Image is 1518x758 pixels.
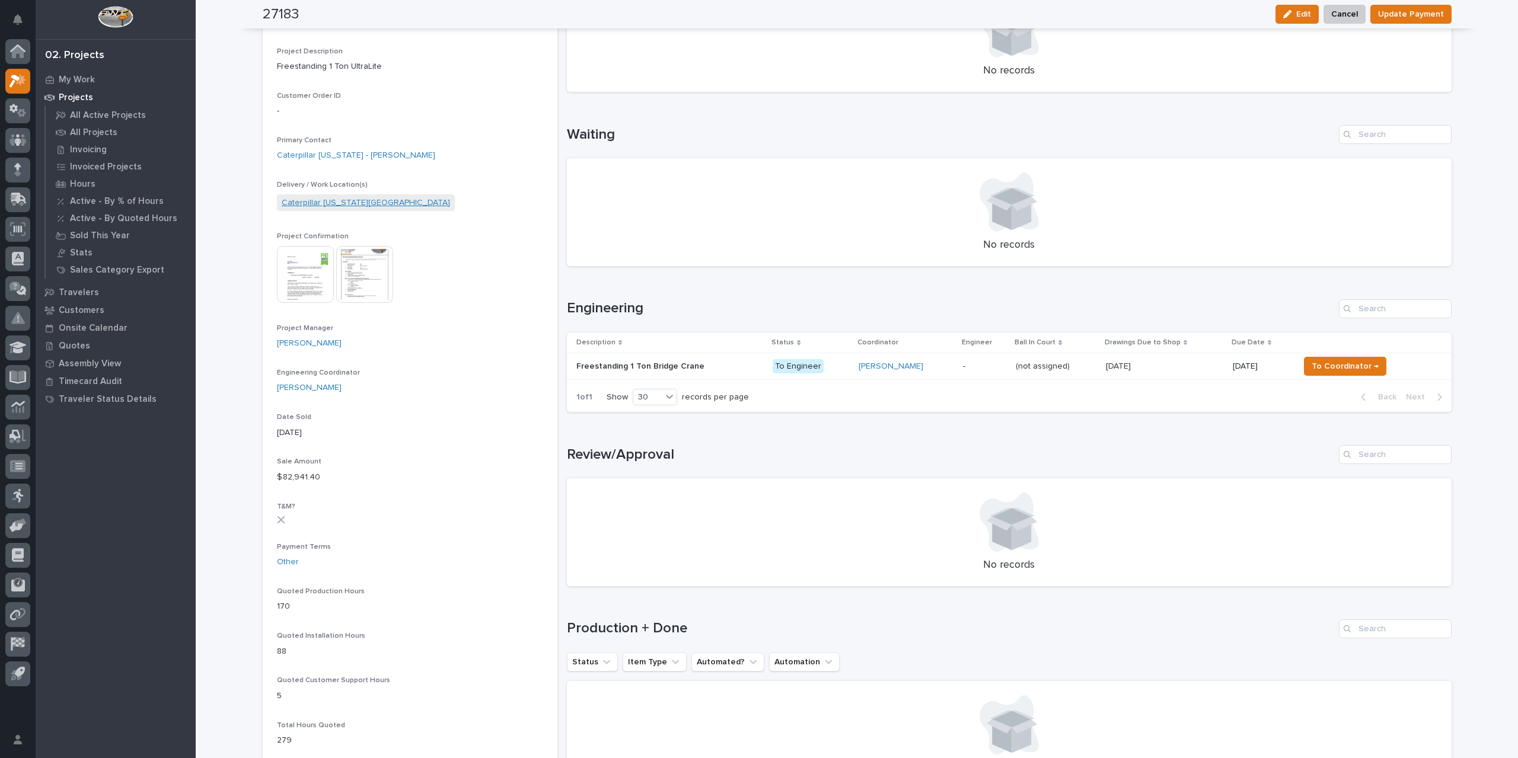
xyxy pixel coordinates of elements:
[567,353,1452,379] tr: Freestanding 1 Ton Bridge CraneFreestanding 1 Ton Bridge Crane To Engineer[PERSON_NAME] -(not ass...
[46,261,196,278] a: Sales Category Export
[1378,7,1444,21] span: Update Payment
[277,149,435,162] a: Caterpillar [US_STATE] - [PERSON_NAME]
[282,197,450,209] a: Caterpillar [US_STATE][GEOGRAPHIC_DATA]
[1324,5,1366,24] button: Cancel
[1296,9,1311,20] span: Edit
[771,336,794,349] p: Status
[1339,299,1452,318] div: Search
[70,213,177,224] p: Active - By Quoted Hours
[277,690,543,702] p: 5
[1406,392,1432,402] span: Next
[36,354,196,372] a: Assembly View
[633,391,662,404] div: 30
[277,181,368,188] span: Delivery / Work Location(s)
[263,6,299,23] h2: 27183
[1105,336,1181,349] p: Drawings Due to Shop
[581,239,1437,252] p: No records
[1401,392,1452,402] button: Next
[1015,336,1055,349] p: Ball In Court
[962,336,992,349] p: Engineer
[70,248,93,258] p: Stats
[36,71,196,88] a: My Work
[59,92,93,103] p: Projects
[607,392,628,402] p: Show
[277,325,333,332] span: Project Manager
[277,414,311,421] span: Date Sold
[567,653,618,671] button: Status
[70,145,107,155] p: Invoicing
[59,359,121,369] p: Assembly View
[576,336,616,349] p: Description
[70,265,164,276] p: Sales Category Export
[277,382,342,394] a: [PERSON_NAME]
[581,559,1437,572] p: No records
[963,362,1006,372] p: -
[70,231,130,241] p: Sold This Year
[277,48,343,55] span: Project Description
[691,653,764,671] button: Automated?
[277,677,390,684] span: Quoted Customer Support Hours
[46,193,196,209] a: Active - By % of Hours
[98,6,133,28] img: Workspace Logo
[59,287,99,298] p: Travelers
[857,336,898,349] p: Coordinator
[581,65,1437,78] p: No records
[277,471,543,484] p: $ 82,941.40
[277,92,341,100] span: Customer Order ID
[1351,392,1401,402] button: Back
[277,543,331,551] span: Payment Terms
[277,645,543,658] p: 88
[36,372,196,390] a: Timecard Audit
[1339,445,1452,464] input: Search
[1016,359,1072,372] p: (not assigned)
[567,126,1334,143] h1: Waiting
[46,124,196,140] a: All Projects
[46,210,196,226] a: Active - By Quoted Hours
[277,632,365,639] span: Quoted Installation Hours
[567,620,1334,637] h1: Production + Done
[277,137,331,144] span: Primary Contact
[59,376,122,387] p: Timecard Audit
[36,390,196,408] a: Traveler Status Details
[859,362,923,372] a: [PERSON_NAME]
[277,337,342,350] a: [PERSON_NAME]
[15,14,30,33] div: Notifications
[277,600,543,613] p: 170
[277,722,345,729] span: Total Hours Quoted
[1106,359,1133,372] p: [DATE]
[59,305,104,316] p: Customers
[70,127,117,138] p: All Projects
[567,383,602,412] p: 1 of 1
[59,394,157,405] p: Traveler Status Details
[277,458,321,465] span: Sale Amount
[277,60,543,73] p: Freestanding 1 Ton UltraLite
[59,341,90,351] p: Quotes
[769,653,840,671] button: Automation
[1275,5,1319,24] button: Edit
[70,110,146,121] p: All Active Projects
[46,227,196,244] a: Sold This Year
[277,503,295,510] span: T&M?
[5,7,30,32] button: Notifications
[46,244,196,261] a: Stats
[1312,359,1379,373] span: To Coordinator →
[46,158,196,175] a: Invoiced Projects
[576,359,707,372] p: Freestanding 1 Ton Bridge Crane
[1370,5,1452,24] button: Update Payment
[682,392,749,402] p: records per page
[36,301,196,319] a: Customers
[70,162,142,172] p: Invoiced Projects
[1339,619,1452,638] input: Search
[46,141,196,158] a: Invoicing
[1233,362,1290,372] p: [DATE]
[36,88,196,106] a: Projects
[277,588,365,595] span: Quoted Production Hours
[277,427,543,439] p: [DATE]
[36,283,196,301] a: Travelers
[36,319,196,337] a: Onsite Calendar
[70,179,95,190] p: Hours
[1339,125,1452,144] div: Search
[277,233,349,240] span: Project Confirmation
